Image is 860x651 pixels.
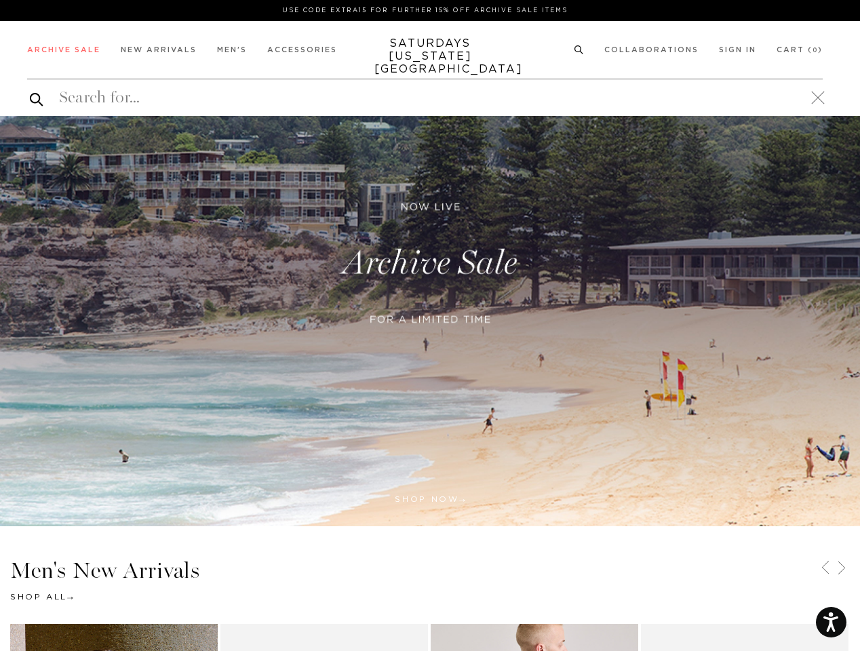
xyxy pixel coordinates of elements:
[217,46,247,54] a: Men's
[813,47,818,54] small: 0
[10,559,850,582] h3: Men's New Arrivals
[33,5,817,16] p: Use Code EXTRA15 for Further 15% Off Archive Sale Items
[374,37,486,76] a: SATURDAYS[US_STATE][GEOGRAPHIC_DATA]
[267,46,337,54] a: Accessories
[27,46,100,54] a: Archive Sale
[777,46,823,54] a: Cart (0)
[604,46,699,54] a: Collaborations
[27,87,823,108] input: Search for...
[719,46,756,54] a: Sign In
[10,593,73,601] a: Shop All
[121,46,197,54] a: New Arrivals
